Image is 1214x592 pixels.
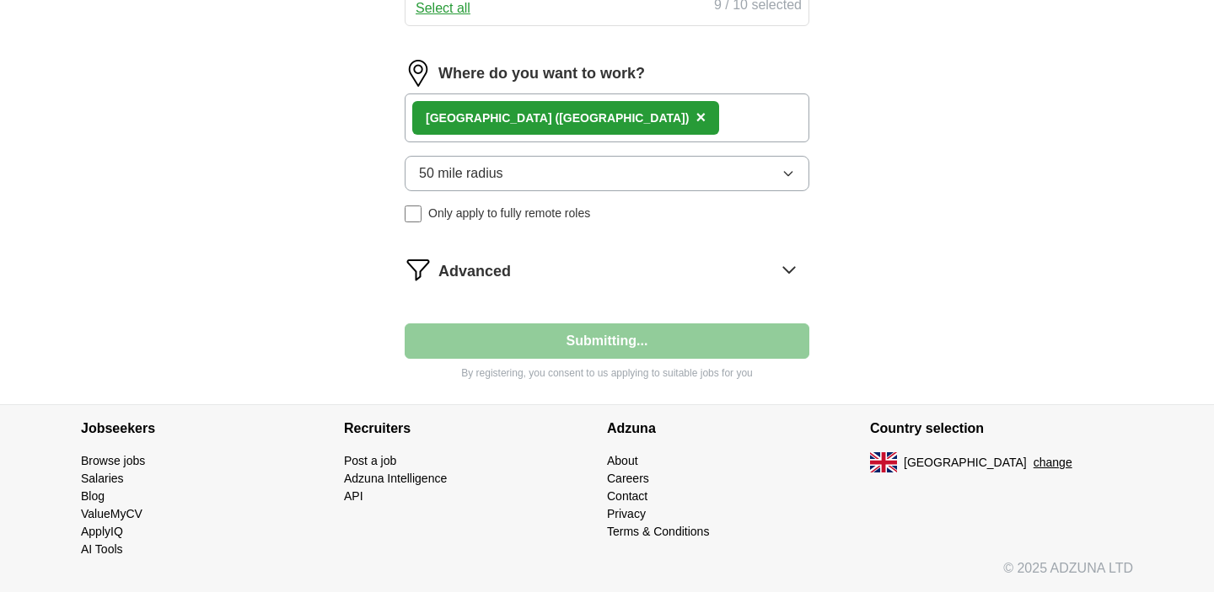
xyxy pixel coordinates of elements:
[607,489,647,503] a: Contact
[419,163,503,184] span: 50 mile radius
[405,60,432,87] img: location.png
[344,472,447,485] a: Adzuna Intelligence
[344,489,363,503] a: API
[81,454,145,467] a: Browse jobs
[607,525,709,538] a: Terms & Conditions
[81,472,124,485] a: Salaries
[607,454,638,467] a: About
[405,156,809,191] button: 50 mile radius
[405,365,809,381] p: By registering, you consent to us applying to suitable jobs for you
[904,454,1027,472] span: [GEOGRAPHIC_DATA]
[438,62,645,85] label: Where do you want to work?
[344,454,396,467] a: Post a job
[607,472,649,485] a: Careers
[405,256,432,283] img: filter
[81,525,123,538] a: ApplyIQ
[81,489,105,503] a: Blog
[555,111,689,125] span: ([GEOGRAPHIC_DATA])
[67,558,1147,592] div: © 2025 ADZUNA LTD
[1034,454,1072,472] button: change
[405,205,422,222] input: Only apply to fully remote roles
[81,507,142,520] a: ValueMyCV
[870,452,897,472] img: UK flag
[438,260,511,283] span: Advanced
[428,205,590,222] span: Only apply to fully remote roles
[870,405,1133,452] h4: Country selection
[696,105,706,131] button: ×
[426,111,552,125] strong: [GEOGRAPHIC_DATA]
[405,323,809,359] button: Submitting...
[81,542,123,556] a: AI Tools
[696,108,706,126] span: ×
[607,507,646,520] a: Privacy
